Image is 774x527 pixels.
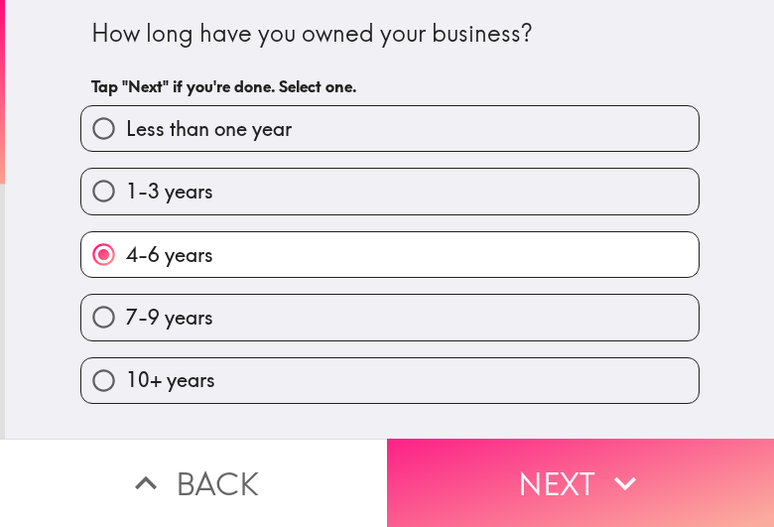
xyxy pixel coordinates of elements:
span: 1-3 years [126,178,213,205]
div: How long have you owned your business? [91,17,689,51]
button: Less than one year [81,106,699,151]
button: Next [387,439,774,527]
button: 7-9 years [81,295,699,339]
button: 10+ years [81,358,699,403]
span: 10+ years [126,366,215,394]
h6: Tap "Next" if you're done. Select one. [91,75,689,97]
span: Less than one year [126,115,292,143]
button: 1-3 years [81,169,699,213]
span: 7-9 years [126,304,213,331]
button: 4-6 years [81,232,699,277]
span: 4-6 years [126,241,213,269]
